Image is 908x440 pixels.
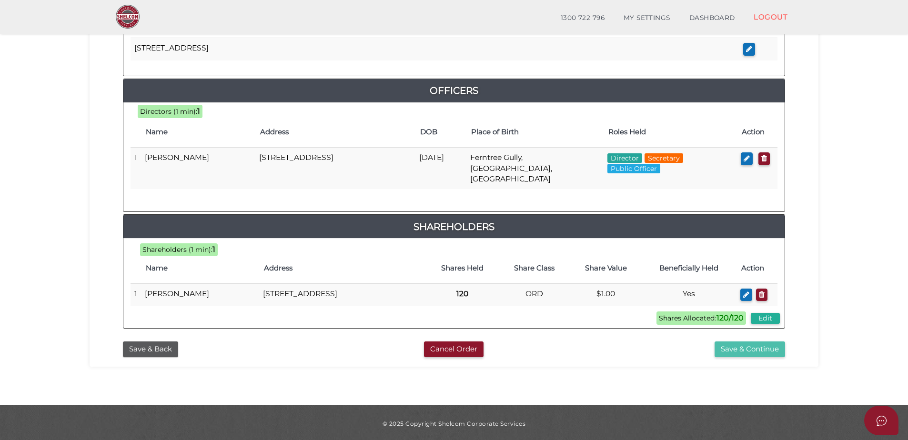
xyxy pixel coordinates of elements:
a: DASHBOARD [680,9,745,28]
h4: Name [146,128,251,136]
h4: Address [264,264,421,272]
a: Shareholders [123,219,785,234]
b: 120 [456,289,468,298]
td: [STREET_ADDRESS] [259,283,426,306]
button: Open asap [864,406,898,435]
td: Yes [642,283,736,306]
td: [DATE] [415,148,466,189]
a: MY SETTINGS [614,9,680,28]
span: Directors (1 min): [140,107,197,116]
b: 120/120 [716,313,744,322]
span: Shareholders (1 min): [142,245,212,254]
td: ORD [498,283,570,306]
td: 1 [131,283,141,306]
h4: Address [260,128,411,136]
button: Edit [751,313,780,324]
b: 1 [212,245,215,254]
td: Ferntree Gully, [GEOGRAPHIC_DATA], [GEOGRAPHIC_DATA] [466,148,603,189]
div: © 2025 Copyright Shelcom Corporate Services [97,420,811,428]
h4: DOB [420,128,462,136]
td: [PERSON_NAME] [141,148,255,189]
td: 1 [131,148,141,189]
td: [STREET_ADDRESS] [131,38,739,60]
h4: Share Class [503,264,565,272]
span: Public Officer [607,164,660,173]
a: LOGOUT [744,7,797,27]
span: Director [607,153,642,163]
b: 1 [197,107,200,116]
button: Save & Back [123,341,178,357]
td: $1.00 [570,283,642,306]
h4: Beneficially Held [646,264,732,272]
h4: Name [146,264,254,272]
h4: Action [742,128,773,136]
button: Cancel Order [424,341,484,357]
h4: Roles Held [608,128,733,136]
td: [PERSON_NAME] [141,283,259,306]
h4: Share Value [575,264,637,272]
h4: Place of Birth [471,128,598,136]
button: Save & Continue [715,341,785,357]
span: Shares Allocated: [656,311,746,325]
a: 1300 722 796 [551,9,614,28]
h4: Action [741,264,773,272]
span: Secretary [645,153,683,163]
h4: Shares Held [431,264,494,272]
td: [STREET_ADDRESS] [255,148,415,189]
a: Officers [123,83,785,98]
